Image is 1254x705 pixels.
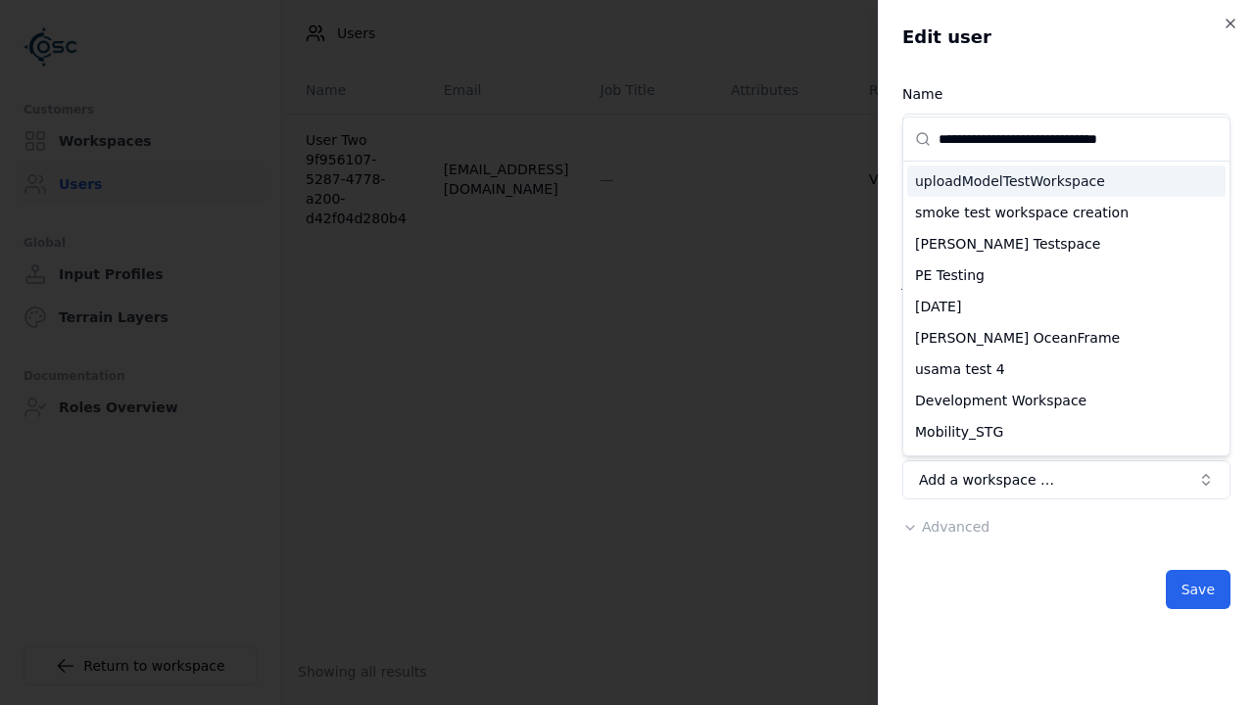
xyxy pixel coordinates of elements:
div: uploadModelTestWorkspace [907,165,1226,197]
div: Mobility_STG [907,416,1226,447]
div: PE Testing [907,259,1226,291]
div: usama test 4 [907,353,1226,385]
div: smoke test workspace creation [907,197,1226,228]
div: trial_test [907,447,1226,479]
div: [DATE] [907,291,1226,322]
div: [PERSON_NAME] Testspace [907,228,1226,259]
div: Development Workspace [907,385,1226,416]
div: Suggestions [903,162,1230,455]
div: [PERSON_NAME] OceanFrame [907,322,1226,353]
